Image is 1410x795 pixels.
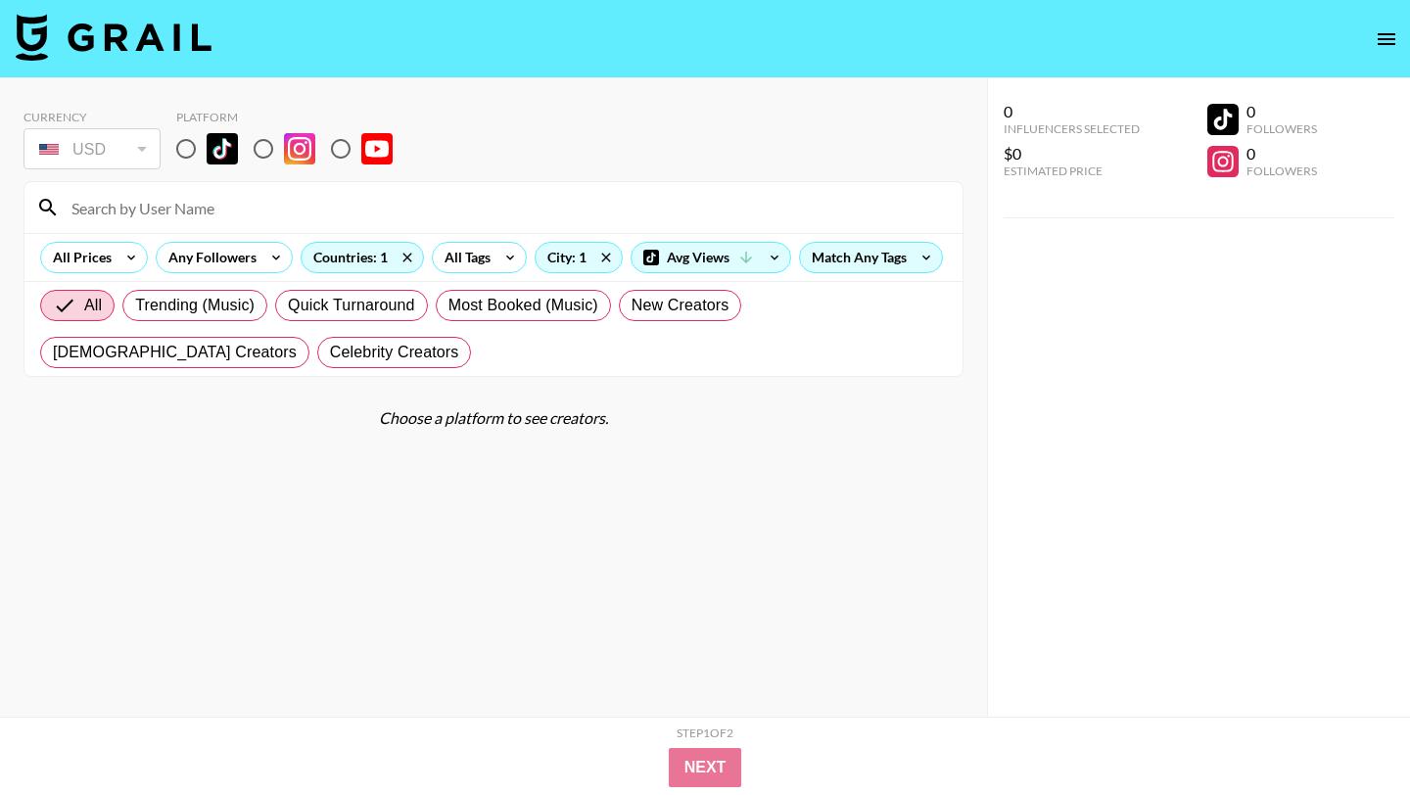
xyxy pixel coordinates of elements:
[41,243,116,272] div: All Prices
[1004,164,1140,178] div: Estimated Price
[27,132,157,166] div: USD
[800,243,942,272] div: Match Any Tags
[53,341,297,364] span: [DEMOGRAPHIC_DATA] Creators
[23,408,963,428] div: Choose a platform to see creators.
[632,243,790,272] div: Avg Views
[284,133,315,164] img: Instagram
[536,243,622,272] div: City: 1
[677,725,733,740] div: Step 1 of 2
[1246,164,1317,178] div: Followers
[632,294,729,317] span: New Creators
[669,748,742,787] button: Next
[1246,121,1317,136] div: Followers
[60,192,951,223] input: Search by User Name
[1004,144,1140,164] div: $0
[207,133,238,164] img: TikTok
[16,14,211,61] img: Grail Talent
[330,341,459,364] span: Celebrity Creators
[176,110,408,124] div: Platform
[1246,102,1317,121] div: 0
[1246,144,1317,164] div: 0
[361,133,393,164] img: YouTube
[288,294,415,317] span: Quick Turnaround
[433,243,494,272] div: All Tags
[448,294,598,317] span: Most Booked (Music)
[1312,697,1386,772] iframe: Drift Widget Chat Controller
[23,124,161,173] div: Currency is locked to USD
[84,294,102,317] span: All
[1004,121,1140,136] div: Influencers Selected
[135,294,255,317] span: Trending (Music)
[23,110,161,124] div: Currency
[157,243,260,272] div: Any Followers
[302,243,423,272] div: Countries: 1
[1367,20,1406,59] button: open drawer
[1004,102,1140,121] div: 0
